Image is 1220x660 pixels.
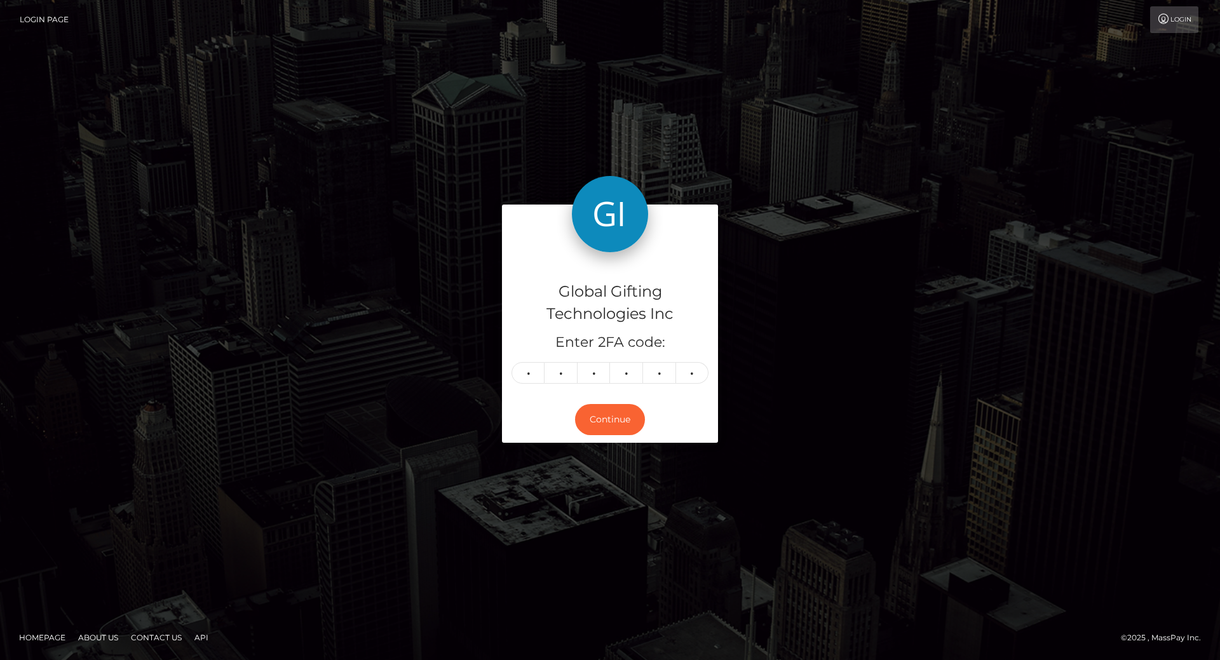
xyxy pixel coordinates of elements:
[1150,6,1198,33] a: Login
[572,176,648,252] img: Global Gifting Technologies Inc
[73,628,123,647] a: About Us
[512,281,708,325] h4: Global Gifting Technologies Inc
[14,628,71,647] a: Homepage
[20,6,69,33] a: Login Page
[1121,631,1210,645] div: © 2025 , MassPay Inc.
[126,628,187,647] a: Contact Us
[575,404,645,435] button: Continue
[189,628,213,647] a: API
[512,333,708,353] h5: Enter 2FA code:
